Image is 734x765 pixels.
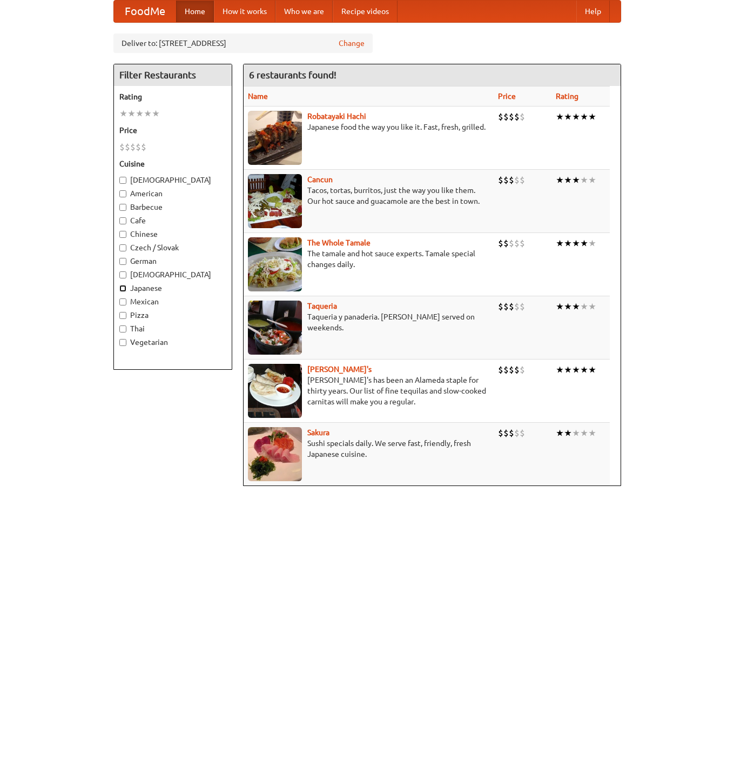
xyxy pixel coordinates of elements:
[580,301,588,312] li: ★
[307,302,337,310] b: Taqueria
[119,204,126,211] input: Barbecue
[556,364,564,376] li: ★
[520,237,525,249] li: $
[498,427,503,439] li: $
[572,301,580,312] li: ★
[119,310,226,321] label: Pizza
[119,91,226,102] h5: Rating
[580,237,588,249] li: ★
[572,174,580,186] li: ★
[514,364,520,376] li: $
[248,364,302,418] img: pedros.jpg
[572,237,580,249] li: ★
[113,34,373,53] div: Deliver to: [STREET_ADDRESS]
[498,92,516,101] a: Price
[307,428,329,437] a: Sakura
[119,244,126,251] input: Czech / Slovak
[498,174,503,186] li: $
[509,237,514,249] li: $
[119,283,226,294] label: Japanese
[119,158,226,169] h5: Cuisine
[119,177,126,184] input: [DEMOGRAPHIC_DATA]
[214,1,275,22] a: How it works
[119,125,226,136] h5: Price
[588,364,596,376] li: ★
[119,325,126,332] input: Thai
[572,364,580,376] li: ★
[119,296,226,307] label: Mexican
[248,427,302,481] img: sakura.jpg
[498,364,503,376] li: $
[248,248,489,270] p: The tamale and hot sauce experts. Tamale special changes daily.
[556,92,578,101] a: Rating
[564,427,572,439] li: ★
[509,174,514,186] li: $
[503,364,509,376] li: $
[564,237,572,249] li: ★
[141,141,146,153] li: $
[248,375,489,407] p: [PERSON_NAME]'s has been an Alameda staple for thirty years. Our list of fine tequilas and slow-c...
[114,64,232,86] h4: Filter Restaurants
[509,427,514,439] li: $
[588,111,596,123] li: ★
[580,364,588,376] li: ★
[119,269,226,280] label: [DEMOGRAPHIC_DATA]
[249,70,336,80] ng-pluralize: 6 restaurants found!
[248,122,489,132] p: Japanese food the way you like it. Fast, fresh, grilled.
[275,1,333,22] a: Who we are
[564,364,572,376] li: ★
[119,337,226,348] label: Vegetarian
[576,1,610,22] a: Help
[114,1,176,22] a: FoodMe
[119,190,126,197] input: American
[580,427,588,439] li: ★
[119,202,226,212] label: Barbecue
[509,301,514,312] li: $
[580,174,588,186] li: ★
[556,301,564,312] li: ★
[119,175,226,185] label: [DEMOGRAPHIC_DATA]
[514,174,520,186] li: $
[127,108,136,119] li: ★
[119,108,127,119] li: ★
[119,256,226,267] label: German
[564,174,572,186] li: ★
[503,237,509,249] li: $
[588,427,596,439] li: ★
[564,111,572,123] li: ★
[580,111,588,123] li: ★
[503,111,509,123] li: $
[307,175,333,184] b: Cancun
[119,298,126,305] input: Mexican
[520,111,525,123] li: $
[520,364,525,376] li: $
[119,217,126,224] input: Cafe
[119,231,126,238] input: Chinese
[119,285,126,292] input: Japanese
[498,111,503,123] li: $
[556,237,564,249] li: ★
[119,258,126,265] input: German
[248,92,268,101] a: Name
[333,1,398,22] a: Recipe videos
[588,301,596,312] li: ★
[307,365,372,374] a: [PERSON_NAME]'s
[307,238,371,247] a: The Whole Tamale
[588,237,596,249] li: ★
[119,242,226,253] label: Czech / Slovak
[119,188,226,199] label: American
[248,111,302,165] img: robatayaki.jpg
[119,229,226,240] label: Chinese
[339,38,365,49] a: Change
[509,111,514,123] li: $
[564,301,572,312] li: ★
[556,174,564,186] li: ★
[307,112,366,121] a: Robatayaki Hachi
[514,237,520,249] li: $
[572,427,580,439] li: ★
[520,301,525,312] li: $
